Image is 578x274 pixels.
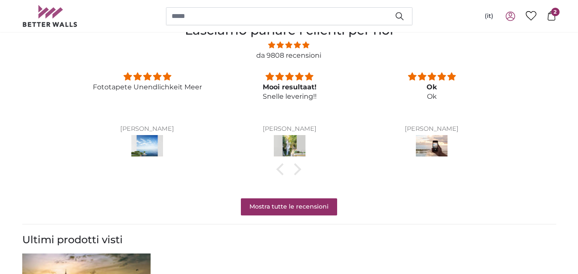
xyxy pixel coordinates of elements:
[131,135,163,159] img: Fototapete Unendlichkeit Meer
[371,71,492,82] div: 5 stars
[371,92,492,101] p: Ok
[86,126,208,133] div: [PERSON_NAME]
[75,40,502,50] span: 4.81 stars
[229,126,350,133] div: [PERSON_NAME]
[229,82,350,92] div: Mooi resultaat!
[371,82,492,92] div: Ok
[229,92,350,101] p: Snelle levering!!
[229,71,350,82] div: 5 stars
[86,71,208,82] div: 5 stars
[274,135,305,159] img: Fototapete Berauschter Wasserfall
[416,135,448,159] img: Eigenes Foto als Tapete
[371,126,492,133] div: [PERSON_NAME]
[241,198,337,215] a: Mostra tutte le recensioni
[22,233,556,247] h3: Ultimi prodotti visti
[86,82,208,92] p: Fototapete Unendlichkeit Meer
[256,51,321,59] a: da 9808 recensioni
[551,8,560,16] span: 2
[478,9,500,24] button: (it)
[22,5,78,27] img: Betterwalls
